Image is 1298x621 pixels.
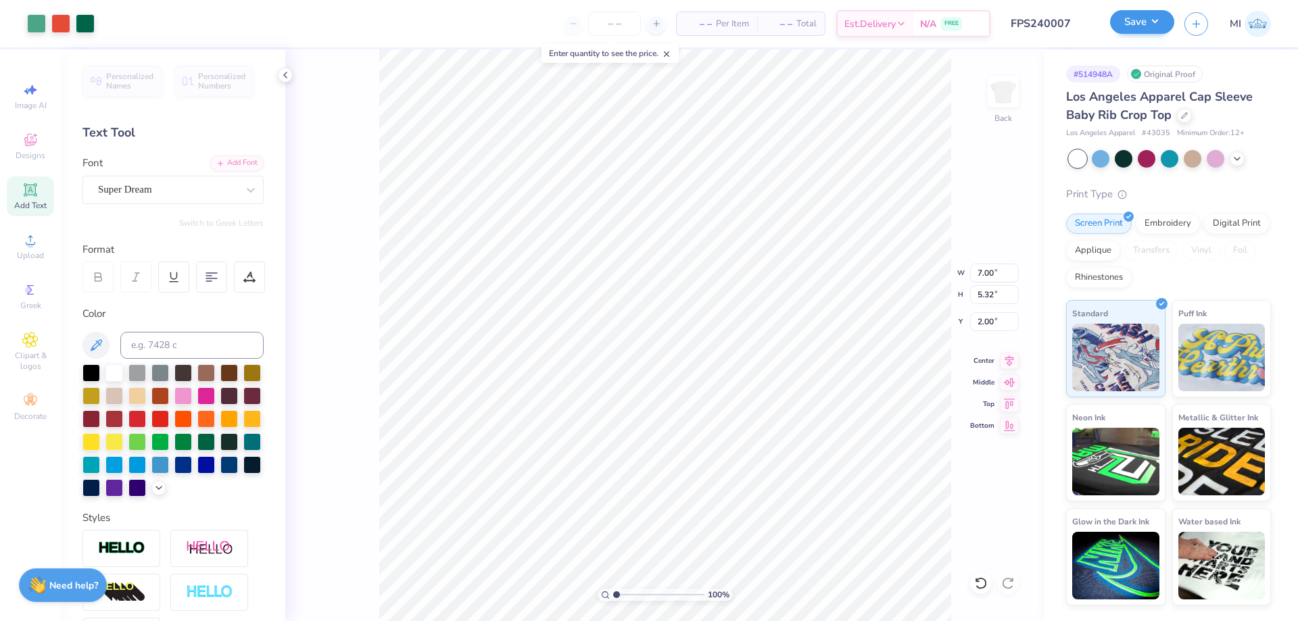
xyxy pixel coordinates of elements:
span: Los Angeles Apparel [1066,128,1135,139]
input: Untitled Design [1001,10,1100,37]
span: # 43035 [1142,128,1170,139]
span: 100 % [708,589,729,601]
span: Clipart & logos [7,350,54,372]
span: Greek [20,300,41,311]
span: Bottom [970,421,994,430]
img: Mark Isaac [1245,11,1271,37]
span: Puff Ink [1178,306,1207,320]
span: Center [970,356,994,366]
img: Glow in the Dark Ink [1072,532,1159,599]
span: Top [970,399,994,409]
div: Styles [82,510,264,526]
img: 3d Illusion [98,582,145,603]
span: Metallic & Glitter Ink [1178,410,1258,424]
span: FREE [944,19,959,28]
div: Original Proof [1127,66,1203,82]
img: Metallic & Glitter Ink [1178,428,1266,495]
span: Per Item [716,17,749,31]
span: Est. Delivery [844,17,896,31]
img: Back [990,78,1017,105]
img: Shadow [186,540,233,557]
span: Add Text [14,200,47,211]
div: Rhinestones [1066,268,1132,288]
div: Add Font [210,155,264,171]
div: Enter quantity to see the price. [542,44,679,63]
div: Color [82,306,264,322]
button: Switch to Greek Letters [179,218,264,228]
input: – – [588,11,641,36]
span: Los Angeles Apparel Cap Sleeve Baby Rib Crop Top [1066,89,1253,123]
img: Stroke [98,541,145,556]
div: Print Type [1066,187,1271,202]
div: Transfers [1124,241,1178,261]
span: Designs [16,150,45,161]
div: Embroidery [1136,214,1200,234]
div: Back [994,112,1012,124]
div: Screen Print [1066,214,1132,234]
img: Puff Ink [1178,324,1266,391]
span: N/A [920,17,936,31]
span: Upload [17,250,44,261]
span: Neon Ink [1072,410,1105,424]
span: – – [765,17,792,31]
img: Water based Ink [1178,532,1266,599]
span: Middle [970,378,994,387]
div: Digital Print [1204,214,1270,234]
div: Foil [1224,241,1256,261]
span: – – [685,17,712,31]
div: Format [82,242,265,257]
img: Neon Ink [1072,428,1159,495]
strong: Need help? [49,579,98,592]
span: MI [1230,16,1241,32]
span: Total [796,17,817,31]
button: Save [1110,10,1174,34]
span: Personalized Names [106,72,154,91]
div: Text Tool [82,124,264,142]
img: Standard [1072,324,1159,391]
span: Standard [1072,306,1108,320]
a: MI [1230,11,1271,37]
label: Font [82,155,103,171]
span: Decorate [14,411,47,422]
input: e.g. 7428 c [120,332,264,359]
img: Negative Space [186,585,233,600]
div: Vinyl [1182,241,1220,261]
span: Glow in the Dark Ink [1072,514,1149,528]
div: Applique [1066,241,1120,261]
span: Image AI [15,100,47,111]
span: Personalized Numbers [198,72,246,91]
span: Minimum Order: 12 + [1177,128,1245,139]
div: # 514948A [1066,66,1120,82]
span: Water based Ink [1178,514,1241,528]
